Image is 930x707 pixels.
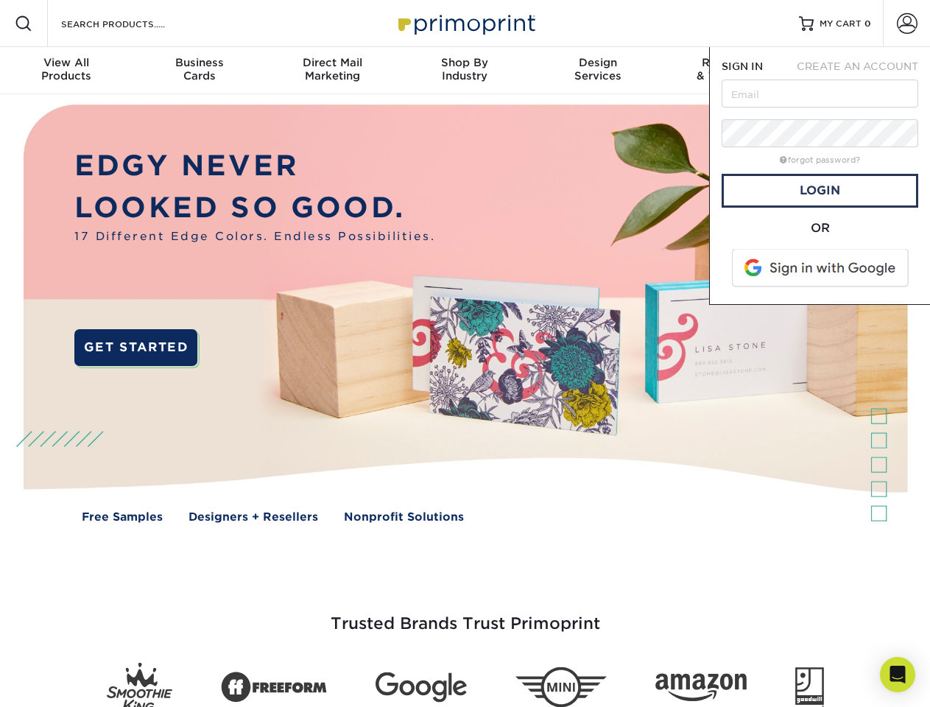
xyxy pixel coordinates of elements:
div: OR [722,219,918,237]
span: MY CART [820,18,862,30]
span: 0 [864,18,871,29]
span: 17 Different Edge Colors. Endless Possibilities. [74,228,435,245]
img: Google [376,672,467,703]
a: GET STARTED [74,329,197,366]
span: Resources [664,56,797,69]
span: CREATE AN ACCOUNT [797,60,918,72]
img: Primoprint [392,7,539,39]
a: Shop ByIndustry [398,47,531,94]
input: SEARCH PRODUCTS..... [60,15,203,32]
span: Business [133,56,265,69]
div: Cards [133,56,265,82]
div: Marketing [266,56,398,82]
div: & Templates [664,56,797,82]
div: Open Intercom Messenger [880,657,915,692]
input: Email [722,80,918,108]
span: Design [532,56,664,69]
span: SIGN IN [722,60,763,72]
a: Resources& Templates [664,47,797,94]
p: LOOKED SO GOOD. [74,187,435,229]
a: Nonprofit Solutions [344,509,464,526]
img: Amazon [655,674,747,702]
p: EDGY NEVER [74,145,435,187]
a: Free Samples [82,509,163,526]
span: Shop By [398,56,531,69]
a: Designers + Resellers [189,509,318,526]
img: Goodwill [795,667,824,707]
div: Industry [398,56,531,82]
a: DesignServices [532,47,664,94]
h3: Trusted Brands Trust Primoprint [35,579,896,651]
a: Login [722,174,918,208]
a: BusinessCards [133,47,265,94]
span: Direct Mail [266,56,398,69]
div: Services [532,56,664,82]
a: Direct MailMarketing [266,47,398,94]
a: forgot password? [780,155,860,165]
